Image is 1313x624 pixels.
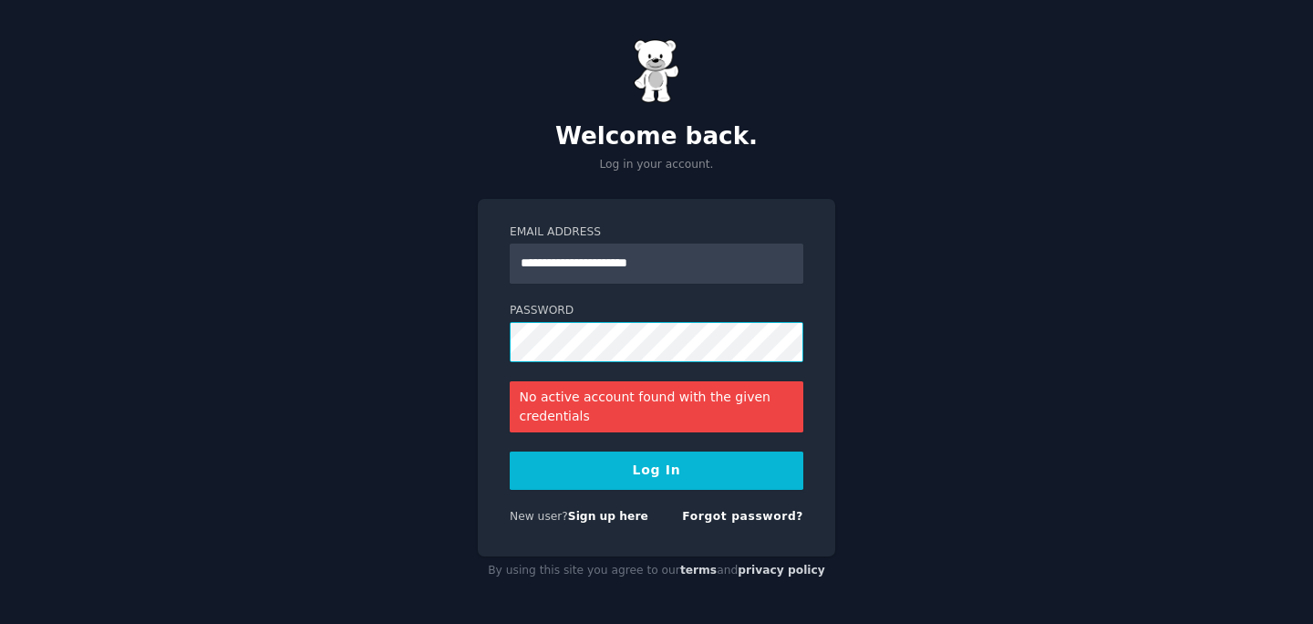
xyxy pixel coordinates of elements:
[510,510,568,523] span: New user?
[478,556,835,586] div: By using this site you agree to our and
[682,510,803,523] a: Forgot password?
[510,381,803,432] div: No active account found with the given credentials
[738,564,825,577] a: privacy policy
[478,157,835,173] p: Log in your account.
[568,510,648,523] a: Sign up here
[680,564,717,577] a: terms
[510,303,803,319] label: Password
[510,452,803,490] button: Log In
[510,224,803,241] label: Email Address
[478,122,835,151] h2: Welcome back.
[634,39,679,103] img: Gummy Bear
